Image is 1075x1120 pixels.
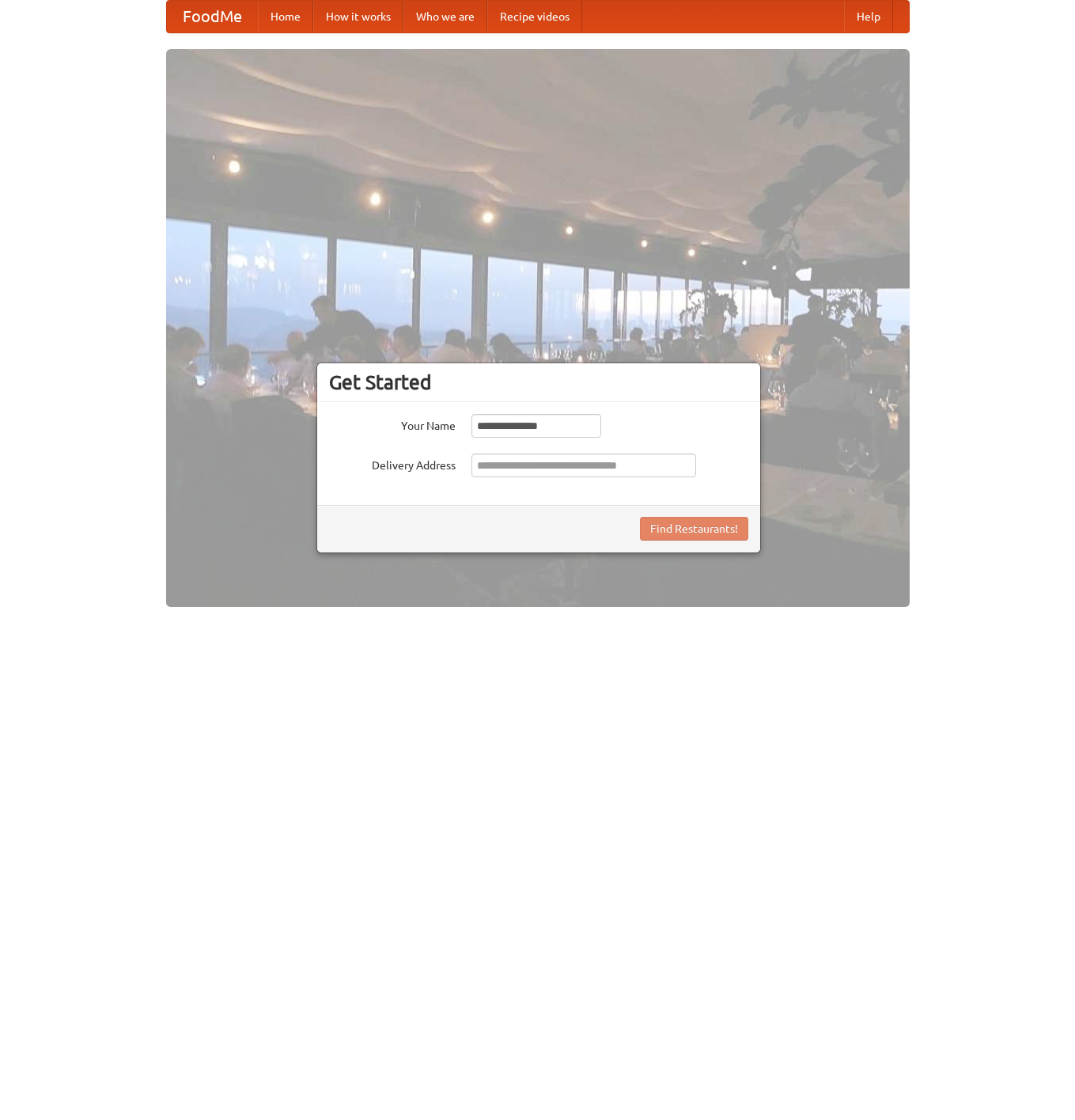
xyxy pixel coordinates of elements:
[844,1,893,32] a: Help
[403,1,487,32] a: Who we are
[329,370,748,394] h3: Get Started
[313,1,403,32] a: How it works
[167,1,258,32] a: FoodMe
[329,414,456,434] label: Your Name
[640,517,748,541] button: Find Restaurants!
[487,1,582,32] a: Recipe videos
[329,454,456,473] label: Delivery Address
[258,1,313,32] a: Home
